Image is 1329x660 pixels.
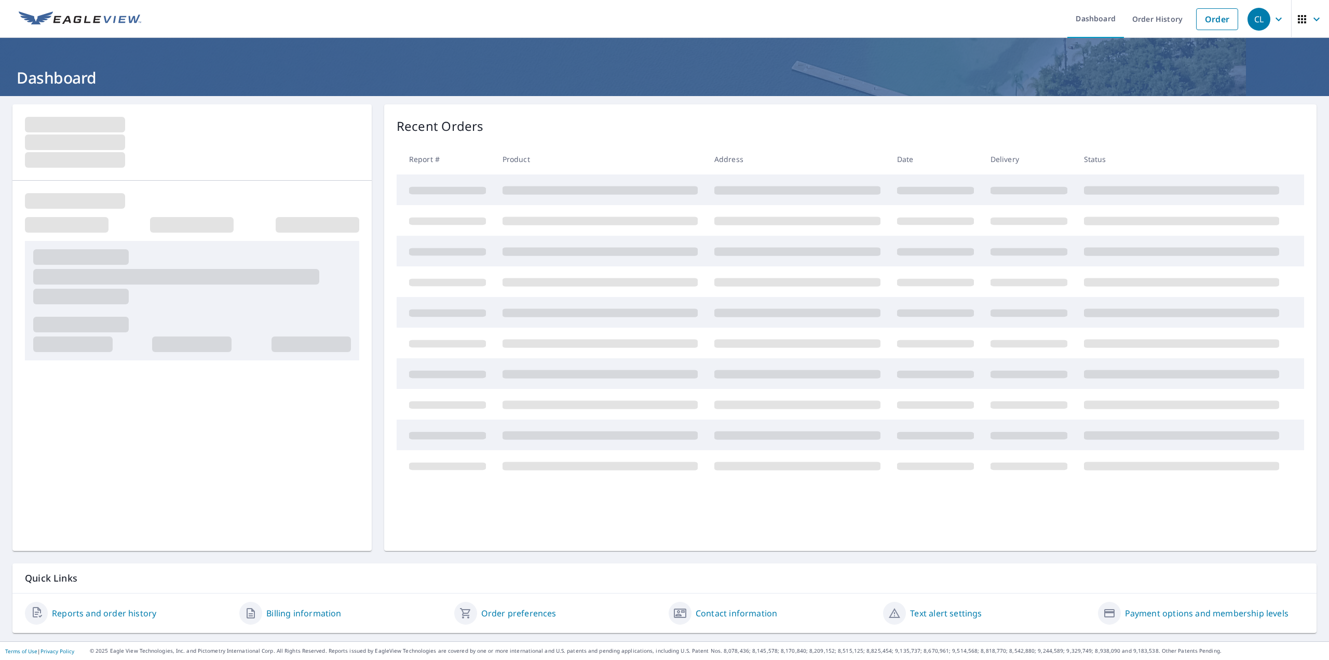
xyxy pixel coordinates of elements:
[397,117,484,136] p: Recent Orders
[1076,144,1287,174] th: Status
[12,67,1317,88] h1: Dashboard
[481,607,557,619] a: Order preferences
[1125,607,1289,619] a: Payment options and membership levels
[1196,8,1238,30] a: Order
[5,648,74,654] p: |
[982,144,1076,174] th: Delivery
[706,144,889,174] th: Address
[52,607,156,619] a: Reports and order history
[25,572,1304,585] p: Quick Links
[910,607,982,619] a: Text alert settings
[1247,8,1270,31] div: CL
[90,647,1324,655] p: © 2025 Eagle View Technologies, Inc. and Pictometry International Corp. All Rights Reserved. Repo...
[397,144,494,174] th: Report #
[494,144,706,174] th: Product
[5,648,37,655] a: Terms of Use
[40,648,74,655] a: Privacy Policy
[19,11,141,27] img: EV Logo
[889,144,982,174] th: Date
[266,607,341,619] a: Billing information
[696,607,777,619] a: Contact information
